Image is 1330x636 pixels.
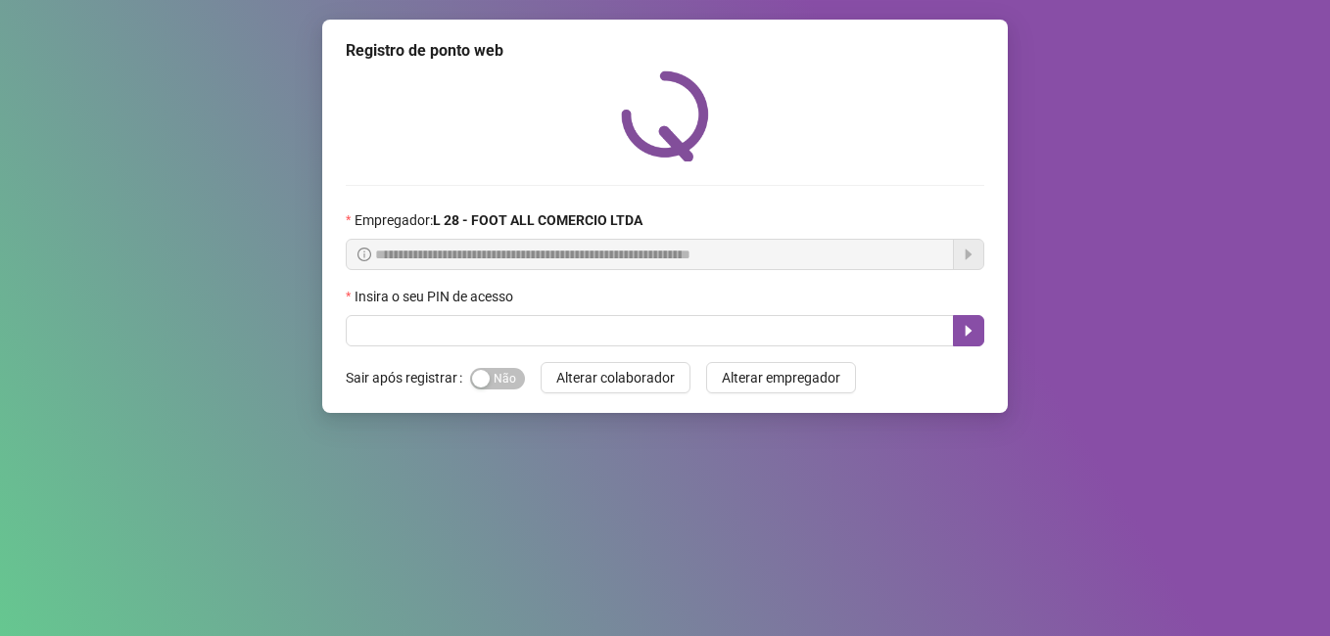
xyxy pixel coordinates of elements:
[541,362,690,393] button: Alterar colaborador
[346,39,984,63] div: Registro de ponto web
[346,362,470,393] label: Sair após registrar
[706,362,856,393] button: Alterar empregador
[346,286,526,307] label: Insira o seu PIN de acesso
[961,323,976,339] span: caret-right
[355,209,642,231] span: Empregador :
[556,367,675,388] span: Alterar colaborador
[621,70,709,161] img: QRPoint
[433,212,642,228] strong: L 28 - FOOT ALL COMERCIO LTDA
[357,248,371,261] span: info-circle
[722,367,840,388] span: Alterar empregador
